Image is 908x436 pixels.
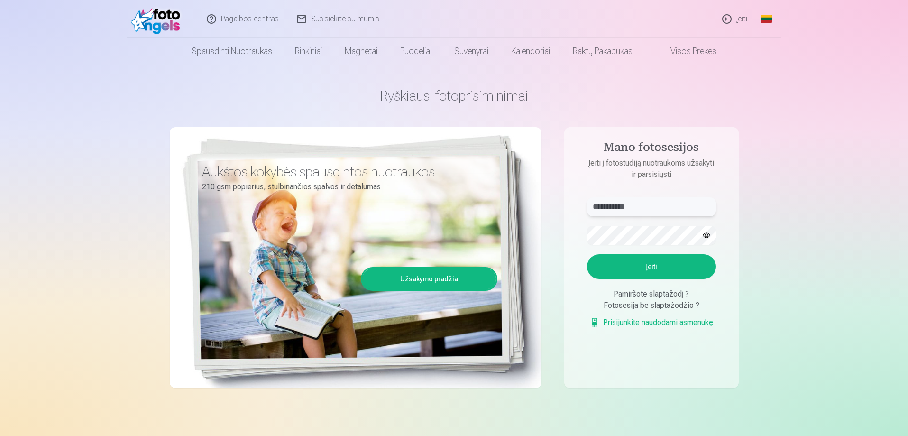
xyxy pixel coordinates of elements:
h4: Mano fotosesijos [578,140,725,158]
p: 210 gsm popierius, stulbinančios spalvos ir detalumas [202,180,490,194]
a: Magnetai [333,38,389,65]
button: Įeiti [587,254,716,279]
a: Kalendoriai [500,38,561,65]
a: Rinkiniai [284,38,333,65]
a: Visos prekės [644,38,728,65]
a: Raktų pakabukas [561,38,644,65]
img: /fa2 [131,4,185,34]
a: Prisijunkite naudodami asmenukę [590,317,713,328]
div: Pamiršote slaptažodį ? [587,288,716,300]
div: Fotosesija be slaptažodžio ? [587,300,716,311]
h3: Aukštos kokybės spausdintos nuotraukos [202,163,490,180]
a: Užsakymo pradžia [362,269,496,289]
p: Įeiti į fotostudiją nuotraukoms užsakyti ir parsisiųsti [578,158,725,180]
h1: Ryškiausi fotoprisiminimai [170,87,739,104]
a: Spausdinti nuotraukas [180,38,284,65]
a: Suvenyrai [443,38,500,65]
a: Puodeliai [389,38,443,65]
